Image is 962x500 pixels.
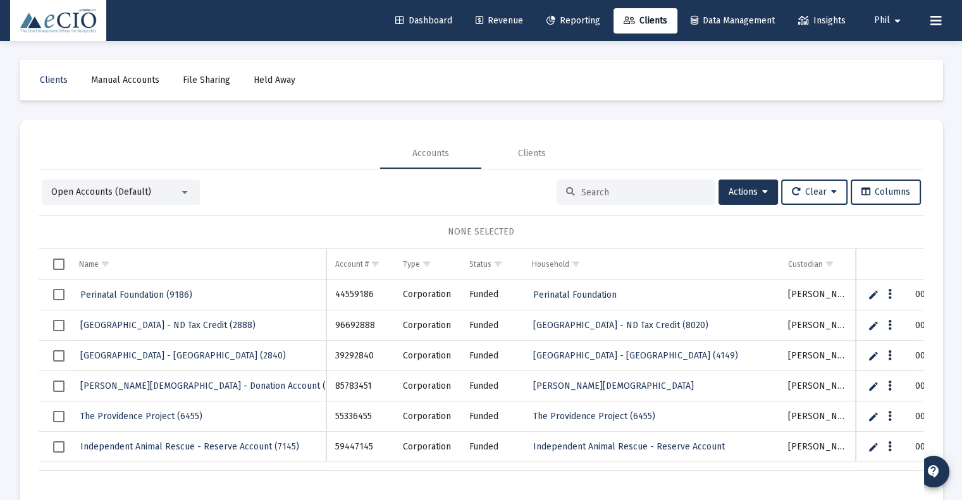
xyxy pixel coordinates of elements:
td: Corporation [394,280,460,310]
span: Clear [792,186,837,197]
span: Actions [729,186,768,197]
button: Phil [859,8,920,33]
td: Corporation [394,310,460,341]
a: Edit [868,289,879,300]
a: Edit [868,411,879,422]
a: Dashboard [385,8,462,34]
span: Show filter options for column 'Account #' [371,259,380,269]
span: Show filter options for column 'Name' [101,259,110,269]
td: Corporation [394,341,460,371]
mat-icon: contact_support [926,464,941,479]
span: Show filter options for column 'Type' [422,259,431,269]
a: Held Away [244,68,305,93]
div: Status [469,259,491,269]
td: $0.00 [856,462,934,492]
td: Corporation [394,432,460,462]
a: Data Management [681,8,785,34]
td: [PERSON_NAME] [779,310,856,341]
div: Select all [53,259,65,270]
span: [PERSON_NAME][DEMOGRAPHIC_DATA] [533,381,694,391]
span: Reporting [546,15,600,26]
a: [GEOGRAPHIC_DATA] - ND Tax Credit (2888) [79,316,257,334]
span: Insights [798,15,846,26]
div: Clients [518,147,546,160]
div: Select row [53,411,65,422]
td: Rollover IRA [394,462,460,492]
div: NONE SELECTED [49,226,914,238]
a: Clients [30,68,78,93]
div: Funded [469,410,514,423]
a: Perinatal Foundation (9186) [79,286,194,304]
input: Search [581,187,705,198]
span: [GEOGRAPHIC_DATA] - [GEOGRAPHIC_DATA] (4149) [533,350,738,361]
button: Columns [851,180,921,205]
a: [GEOGRAPHIC_DATA] - [GEOGRAPHIC_DATA] (2840) [79,346,287,365]
span: Show filter options for column 'Household' [571,259,581,269]
span: File Sharing [183,75,230,85]
a: Clients [614,8,677,34]
div: Select row [53,320,65,331]
td: [PERSON_NAME] [779,371,856,401]
a: Edit [868,441,879,453]
td: [PERSON_NAME] [779,341,856,371]
span: [GEOGRAPHIC_DATA] - [GEOGRAPHIC_DATA] (2840) [80,350,286,361]
td: Corporation [394,401,460,432]
button: Actions [718,180,778,205]
mat-icon: arrow_drop_down [890,8,905,34]
a: The Providence Project (6455) [532,407,657,425]
div: Select row [53,381,65,392]
td: 85783451 [326,371,393,401]
span: Perinatal Foundation [533,290,617,300]
span: Show filter options for column 'Custodian' [825,259,834,269]
td: Column Status [460,249,523,279]
span: Revenue [476,15,523,26]
a: Edit [868,320,879,331]
a: [PERSON_NAME][DEMOGRAPHIC_DATA] - Donation Account (3451) [79,377,348,395]
td: Column Custodian [779,249,856,279]
a: [GEOGRAPHIC_DATA] - [GEOGRAPHIC_DATA] (4149) [532,346,739,365]
div: Select row [53,350,65,362]
span: Perinatal Foundation (9186) [80,290,192,300]
span: The Providence Project (6455) [533,411,655,422]
div: Funded [469,288,514,301]
td: Column Household [523,249,779,279]
span: [GEOGRAPHIC_DATA] - ND Tax Credit (2888) [80,320,256,331]
td: 55336455 [326,401,393,432]
span: Held Away [254,75,295,85]
div: Funded [469,319,514,332]
a: Revenue [466,8,533,34]
div: Account # [335,259,369,269]
button: Clear [781,180,848,205]
span: Columns [861,186,910,197]
td: [PERSON_NAME] [779,401,856,432]
div: Select row [53,289,65,300]
div: Funded [469,441,514,453]
td: 44559186 [326,280,393,310]
td: 39292840 [326,341,393,371]
a: Edit [868,350,879,362]
td: [PERSON_NAME] [779,432,856,462]
span: Manual Accounts [91,75,159,85]
span: Dashboard [395,15,452,26]
span: [PERSON_NAME][DEMOGRAPHIC_DATA] - Donation Account (3451) [80,381,347,391]
div: Custodian [788,259,823,269]
span: [GEOGRAPHIC_DATA] - ND Tax Credit (8020) [533,320,708,331]
img: Dashboard [20,8,97,34]
a: File Sharing [173,68,240,93]
a: [PERSON_NAME][DEMOGRAPHIC_DATA] [532,377,695,395]
td: Corporation [394,371,460,401]
span: Independent Animal Rescue - Reserve Account (7145) [80,441,299,452]
span: The Providence Project (6455) [80,411,202,422]
div: Select row [53,441,65,453]
a: Reporting [536,8,610,34]
a: Perinatal Foundation [532,286,618,304]
td: Column Name [70,249,327,279]
div: Accounts [412,147,449,160]
div: Funded [469,350,514,362]
a: Independent Animal Rescue - Reserve Account [532,437,726,456]
span: Open Accounts (Default) [51,186,151,197]
span: Data Management [691,15,775,26]
td: [PERSON_NAME] [779,462,856,492]
a: [GEOGRAPHIC_DATA] - ND Tax Credit (8020) [532,316,710,334]
span: Phil [874,15,890,26]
